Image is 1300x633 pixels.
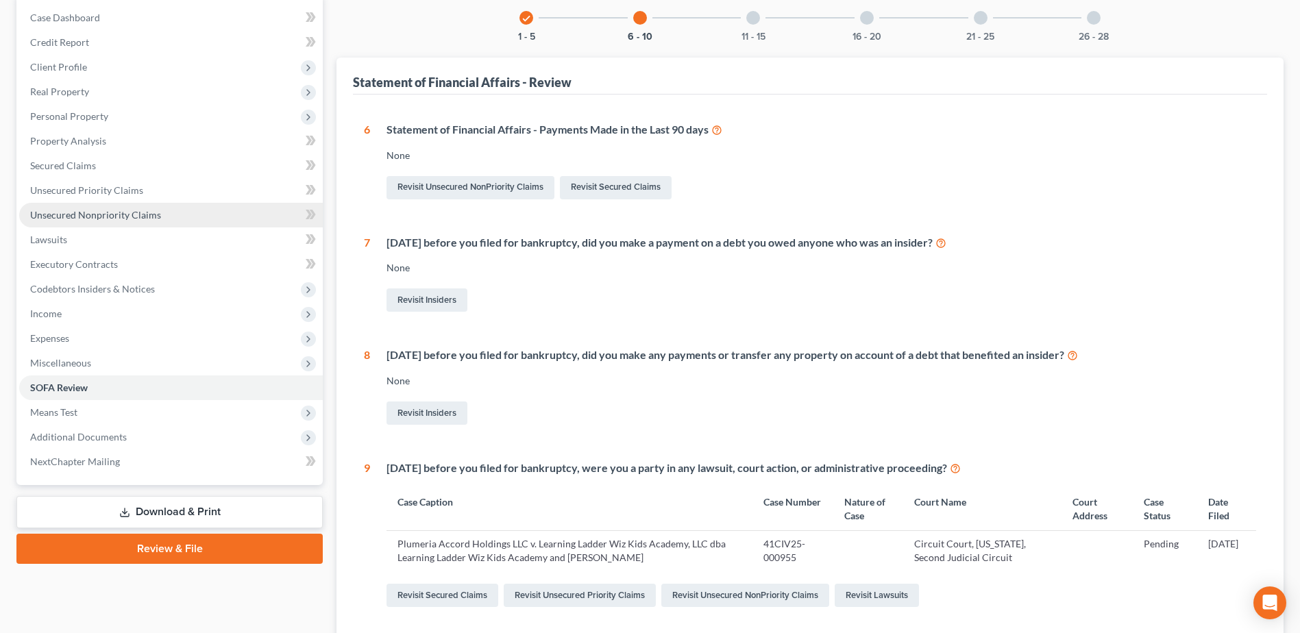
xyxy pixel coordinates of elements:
a: Revisit Unsecured NonPriority Claims [661,584,829,607]
a: Lawsuits [19,227,323,252]
a: Revisit Secured Claims [560,176,672,199]
span: Case Dashboard [30,12,100,23]
a: Unsecured Nonpriority Claims [19,203,323,227]
span: Unsecured Priority Claims [30,184,143,196]
div: [DATE] before you filed for bankruptcy, did you make any payments or transfer any property on acc... [387,347,1256,363]
span: Secured Claims [30,160,96,171]
td: Plumeria Accord Holdings LLC v. Learning Ladder Wiz Kids Academy, LLC dba Learning Ladder Wiz Kid... [387,531,752,571]
th: Case Status [1133,487,1197,530]
a: Case Dashboard [19,5,323,30]
div: None [387,261,1256,275]
span: Unsecured Nonpriority Claims [30,209,161,221]
span: Means Test [30,406,77,418]
div: 9 [364,460,370,610]
span: Income [30,308,62,319]
th: Case Number [752,487,834,530]
span: Miscellaneous [30,357,91,369]
a: Secured Claims [19,153,323,178]
span: Property Analysis [30,135,106,147]
span: Additional Documents [30,431,127,443]
div: 6 [364,122,370,202]
button: 16 - 20 [853,32,881,42]
span: SOFA Review [30,382,88,393]
th: Case Caption [387,487,752,530]
button: 11 - 15 [741,32,765,42]
a: SOFA Review [19,375,323,400]
a: Download & Print [16,496,323,528]
span: Credit Report [30,36,89,48]
a: Revisit Lawsuits [835,584,919,607]
span: Lawsuits [30,234,67,245]
td: Circuit Court, [US_STATE], Second Judicial Circuit [903,531,1062,571]
div: 7 [364,235,370,315]
th: Court Name [903,487,1062,530]
a: Revisit Insiders [387,288,467,312]
td: Pending [1133,531,1197,571]
a: Revisit Secured Claims [387,584,498,607]
a: Revisit Insiders [387,401,467,425]
th: Court Address [1062,487,1133,530]
a: Revisit Unsecured Priority Claims [504,584,656,607]
div: [DATE] before you filed for bankruptcy, did you make a payment on a debt you owed anyone who was ... [387,235,1256,251]
a: Unsecured Priority Claims [19,178,323,203]
span: Executory Contracts [30,258,118,270]
span: NextChapter Mailing [30,456,120,467]
span: Personal Property [30,110,108,122]
th: Date Filed [1197,487,1256,530]
button: 21 - 25 [966,32,994,42]
div: None [387,374,1256,388]
span: Expenses [30,332,69,344]
i: check [522,14,531,23]
a: Credit Report [19,30,323,55]
div: Statement of Financial Affairs - Review [353,74,572,90]
a: Revisit Unsecured NonPriority Claims [387,176,554,199]
td: 41CIV25-000955 [752,531,834,571]
td: [DATE] [1197,531,1256,571]
button: 1 - 5 [518,32,535,42]
th: Nature of Case [833,487,903,530]
div: Open Intercom Messenger [1253,586,1286,619]
a: NextChapter Mailing [19,449,323,474]
button: 6 - 10 [628,32,652,42]
div: None [387,149,1256,162]
button: 26 - 28 [1079,32,1109,42]
span: Client Profile [30,61,87,73]
span: Codebtors Insiders & Notices [30,283,155,295]
span: Real Property [30,86,89,97]
a: Executory Contracts [19,252,323,277]
a: Property Analysis [19,129,323,153]
a: Review & File [16,534,323,564]
div: [DATE] before you filed for bankruptcy, were you a party in any lawsuit, court action, or adminis... [387,460,1256,476]
div: 8 [364,347,370,427]
div: Statement of Financial Affairs - Payments Made in the Last 90 days [387,122,1256,138]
